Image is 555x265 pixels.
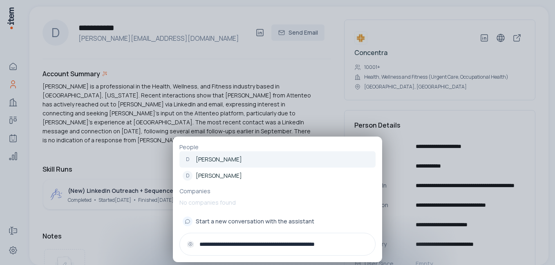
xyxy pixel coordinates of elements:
p: People [179,143,376,151]
a: D[PERSON_NAME] [179,168,376,184]
p: Companies [179,187,376,195]
p: [PERSON_NAME] [196,155,242,163]
p: No companies found [179,195,376,210]
p: [PERSON_NAME] [196,172,242,180]
a: D[PERSON_NAME] [179,151,376,168]
span: Start a new conversation with the assistant [196,217,314,225]
div: D [183,171,192,181]
div: PeopleD[PERSON_NAME]D[PERSON_NAME]CompaniesNo companies foundStart a new conversation with the as... [173,137,382,262]
button: Start a new conversation with the assistant [179,213,376,230]
div: D [183,155,192,164]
